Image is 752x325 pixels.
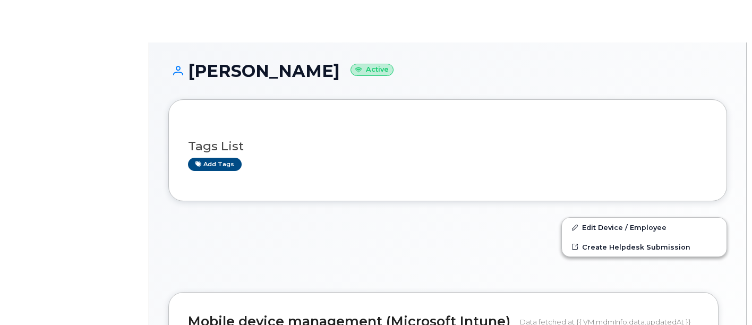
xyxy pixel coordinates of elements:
[562,237,727,256] a: Create Helpdesk Submission
[351,64,394,76] small: Active
[562,218,727,237] a: Edit Device / Employee
[188,140,707,153] h3: Tags List
[188,158,242,171] a: Add tags
[168,62,727,80] h1: [PERSON_NAME]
